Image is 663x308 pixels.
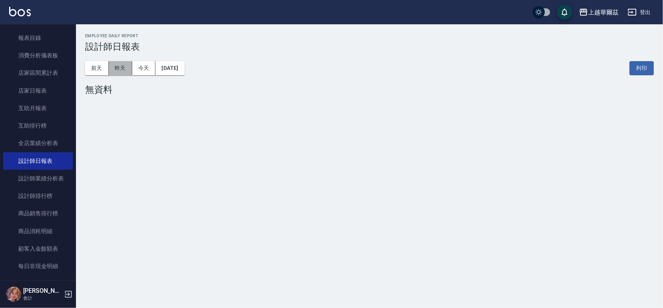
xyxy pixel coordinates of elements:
[3,170,73,187] a: 設計師業績分析表
[3,275,73,292] a: 每日收支明細
[85,84,654,95] div: 無資料
[109,61,132,75] button: 昨天
[576,5,622,20] button: 上越華爾茲
[3,100,73,117] a: 互助月報表
[3,187,73,205] a: 設計師排行榜
[23,287,62,295] h5: [PERSON_NAME]
[132,61,156,75] button: 今天
[3,64,73,82] a: 店家區間累計表
[23,295,62,302] p: 會計
[155,61,184,75] button: [DATE]
[625,5,654,19] button: 登出
[6,287,21,302] img: Person
[3,82,73,100] a: 店家日報表
[85,61,109,75] button: 前天
[3,47,73,64] a: 消費分析儀表板
[630,61,654,75] button: 列印
[3,205,73,222] a: 商品銷售排行榜
[3,117,73,134] a: 互助排行榜
[85,33,654,38] h2: Employee Daily Report
[9,7,31,16] img: Logo
[85,41,654,52] h3: 設計師日報表
[3,134,73,152] a: 全店業績分析表
[557,5,572,20] button: save
[3,152,73,170] a: 設計師日報表
[3,240,73,257] a: 顧客入金餘額表
[588,8,619,17] div: 上越華爾茲
[3,223,73,240] a: 商品消耗明細
[3,257,73,275] a: 每日非現金明細
[3,29,73,47] a: 報表目錄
